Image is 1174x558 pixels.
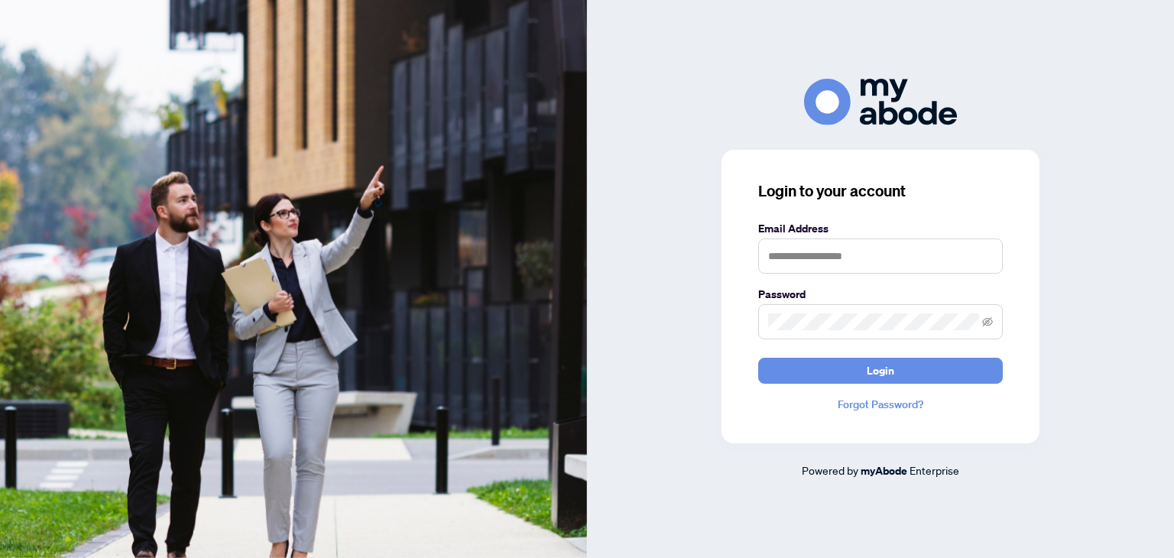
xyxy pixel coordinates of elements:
label: Email Address [758,220,1003,237]
label: Password [758,286,1003,303]
img: ma-logo [804,79,957,125]
h3: Login to your account [758,180,1003,202]
span: Powered by [802,463,858,477]
button: Login [758,358,1003,384]
a: myAbode [861,462,907,479]
span: Login [867,358,894,383]
span: eye-invisible [982,316,993,327]
a: Forgot Password? [758,396,1003,413]
span: Enterprise [910,463,959,477]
